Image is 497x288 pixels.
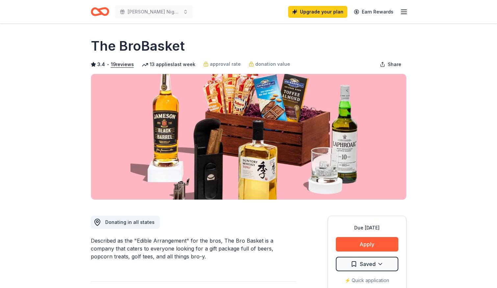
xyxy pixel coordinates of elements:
a: Earn Rewards [350,6,397,18]
button: Apply [336,237,398,252]
span: approval rate [210,60,241,68]
button: 19reviews [111,60,134,68]
a: Home [91,4,109,19]
h1: The BroBasket [91,37,185,55]
img: Image for The BroBasket [91,74,406,200]
div: Described as the "Edible Arrangement" for the bros, The Bro Basket is a company that caters to ev... [91,237,296,260]
span: • [107,62,109,67]
span: donation value [255,60,290,68]
div: ⚡️ Quick application [336,276,398,284]
span: 3.4 [97,60,105,68]
div: Due [DATE] [336,224,398,232]
span: [PERSON_NAME] Night Out [128,8,180,16]
div: 13 applies last week [142,60,195,68]
a: approval rate [203,60,241,68]
button: Share [375,58,407,71]
span: Share [388,60,401,68]
span: Donating in all states [105,219,155,225]
button: Saved [336,257,398,271]
span: Saved [360,260,376,268]
a: donation value [249,60,290,68]
a: Upgrade your plan [288,6,347,18]
button: [PERSON_NAME] Night Out [114,5,193,18]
